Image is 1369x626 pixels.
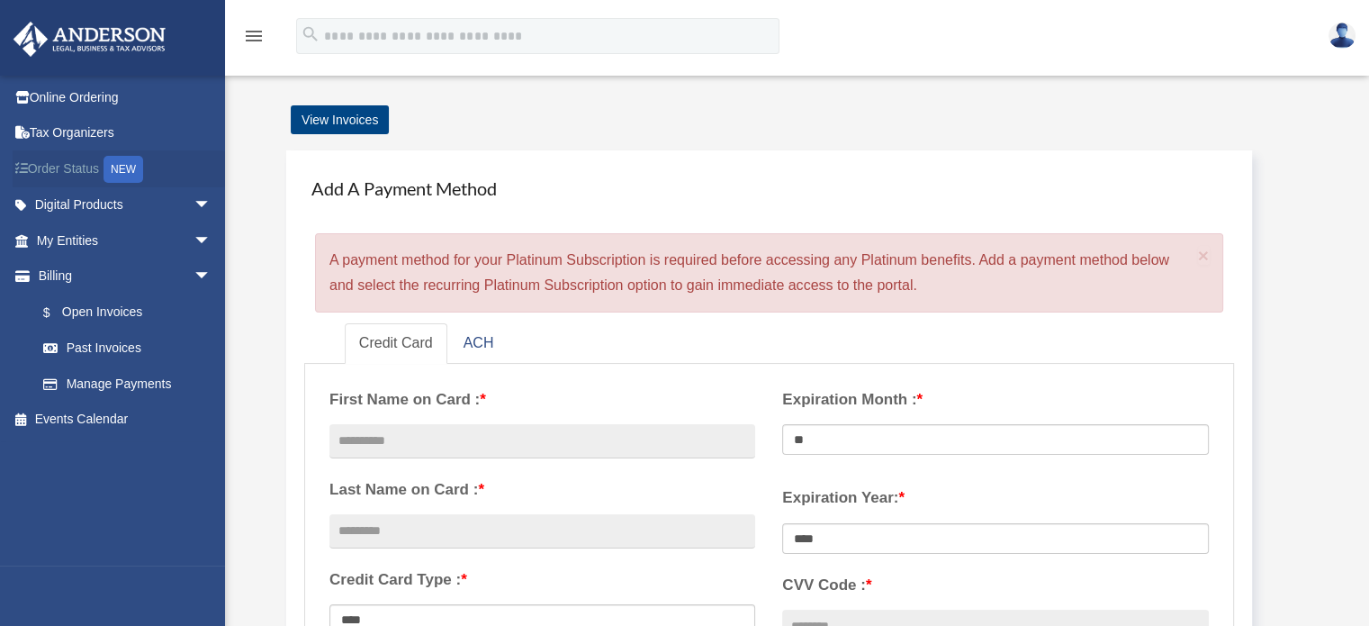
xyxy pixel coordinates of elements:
a: Credit Card [345,323,447,364]
a: Order StatusNEW [13,150,239,187]
i: search [301,24,320,44]
a: ACH [449,323,509,364]
span: arrow_drop_down [194,222,230,259]
span: arrow_drop_down [194,259,230,295]
a: Past Invoices [25,331,239,367]
a: $Open Invoices [25,294,239,331]
label: First Name on Card : [329,386,755,413]
span: × [1198,245,1210,266]
label: Expiration Month : [782,386,1208,413]
a: Tax Organizers [13,115,239,151]
a: menu [243,32,265,47]
i: menu [243,25,265,47]
div: NEW [104,156,143,183]
label: Expiration Year: [782,485,1208,512]
label: CVV Code : [782,572,1208,599]
div: A payment method for your Platinum Subscription is required before accessing any Platinum benefit... [315,233,1223,313]
span: $ [53,302,62,324]
a: View Invoices [291,105,389,134]
h4: Add A Payment Method [304,168,1234,208]
span: arrow_drop_down [194,187,230,224]
img: Anderson Advisors Platinum Portal [8,22,171,57]
label: Credit Card Type : [329,567,755,594]
button: Close [1198,246,1210,265]
img: User Pic [1328,23,1355,49]
label: Last Name on Card : [329,476,755,504]
a: My Entitiesarrow_drop_down [13,222,239,259]
a: Manage Payments [25,366,230,402]
a: Events Calendar [13,402,239,438]
a: Billingarrow_drop_down [13,259,239,295]
a: Online Ordering [13,79,239,115]
a: Digital Productsarrow_drop_down [13,187,239,223]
